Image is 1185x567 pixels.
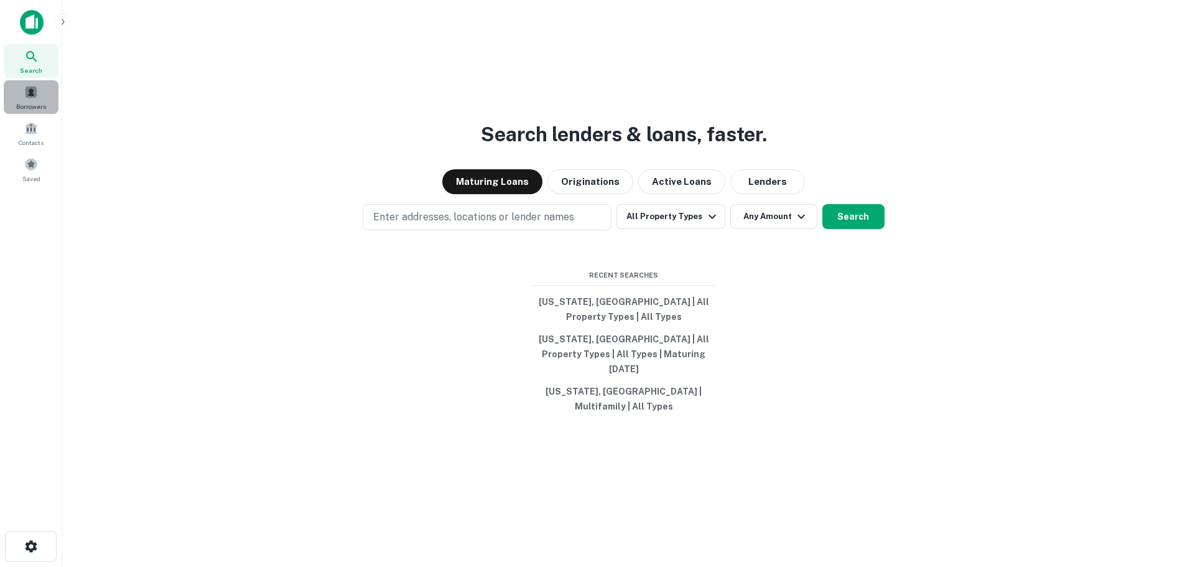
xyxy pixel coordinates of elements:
[20,65,42,75] span: Search
[531,380,717,418] button: [US_STATE], [GEOGRAPHIC_DATA] | Multifamily | All Types
[822,204,885,229] button: Search
[442,169,542,194] button: Maturing Loans
[531,291,717,328] button: [US_STATE], [GEOGRAPHIC_DATA] | All Property Types | All Types
[4,116,58,150] a: Contacts
[363,204,611,230] button: Enter addresses, locations or lender names
[531,328,717,380] button: [US_STATE], [GEOGRAPHIC_DATA] | All Property Types | All Types | Maturing [DATE]
[1123,467,1185,527] iframe: Chat Widget
[481,119,767,149] h3: Search lenders & loans, faster.
[547,169,633,194] button: Originations
[16,101,46,111] span: Borrowers
[373,210,574,225] p: Enter addresses, locations or lender names
[616,204,725,229] button: All Property Types
[4,152,58,186] a: Saved
[730,204,817,229] button: Any Amount
[22,174,40,184] span: Saved
[4,44,58,78] a: Search
[4,80,58,114] a: Borrowers
[730,169,805,194] button: Lenders
[531,270,717,281] span: Recent Searches
[20,10,44,35] img: capitalize-icon.png
[638,169,725,194] button: Active Loans
[1123,467,1185,527] div: Tiện ích trò chuyện
[19,138,44,148] span: Contacts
